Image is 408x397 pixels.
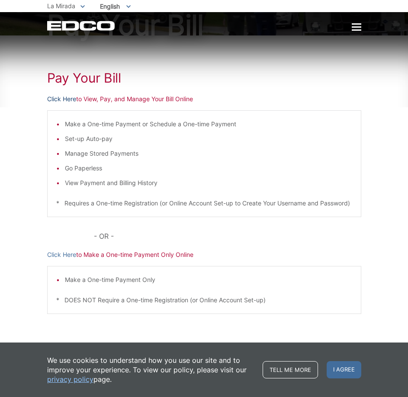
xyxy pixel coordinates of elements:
[47,355,254,384] p: We use cookies to understand how you use our site and to improve your experience. To view our pol...
[47,2,75,10] span: La Mirada
[56,295,352,305] p: * DOES NOT Require a One-time Registration (or Online Account Set-up)
[47,11,361,39] h1: Pay Your Bill
[65,119,352,129] li: Make a One-time Payment or Schedule a One-time Payment
[47,375,93,384] a: privacy policy
[327,361,361,378] span: I agree
[65,149,352,158] li: Manage Stored Payments
[94,230,361,242] p: - OR -
[65,163,352,173] li: Go Paperless
[65,134,352,144] li: Set-up Auto-pay
[65,178,352,188] li: View Payment and Billing History
[47,21,116,31] a: EDCD logo. Return to the homepage.
[65,275,352,285] li: Make a One-time Payment Only
[263,361,318,378] a: Tell me more
[56,198,352,208] p: * Requires a One-time Registration (or Online Account Set-up to Create Your Username and Password)
[47,94,76,104] a: Click Here
[47,250,76,259] a: Click Here
[47,94,361,104] p: to View, Pay, and Manage Your Bill Online
[47,70,361,86] h1: Pay Your Bill
[47,250,361,259] p: to Make a One-time Payment Only Online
